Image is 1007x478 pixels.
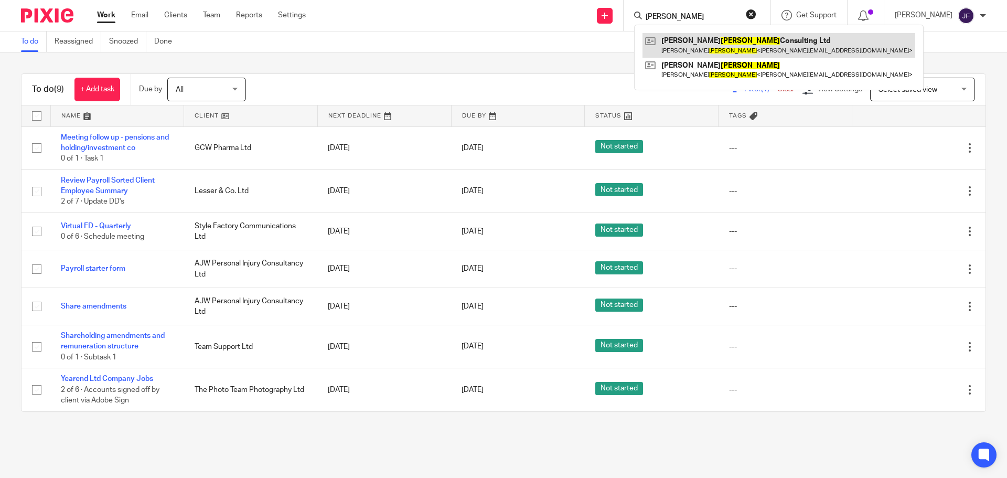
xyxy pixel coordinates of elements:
a: Team [203,10,220,20]
span: Not started [595,299,643,312]
span: Not started [595,224,643,237]
td: [DATE] [317,213,451,250]
span: Not started [595,261,643,274]
span: [DATE] [462,343,484,350]
a: + Add task [74,78,120,101]
span: Not started [595,382,643,395]
td: [DATE] [317,325,451,368]
div: --- [729,263,842,274]
span: [DATE] [462,386,484,394]
span: [DATE] [462,144,484,152]
h1: To do [32,84,64,95]
p: [PERSON_NAME] [895,10,952,20]
p: Due by [139,84,162,94]
a: Clients [164,10,187,20]
a: Virtual FD - Quarterly [61,222,131,230]
span: 0 of 1 · Subtask 1 [61,354,116,361]
div: --- [729,385,842,395]
span: [DATE] [462,228,484,235]
a: Email [131,10,148,20]
span: Tags [729,113,747,119]
td: AJW Personal Injury Consultancy Ltd [184,288,318,325]
td: Style Factory Communications Ltd [184,213,318,250]
a: Yearend Ltd Company Jobs [61,375,153,383]
a: Meeting follow up - pensions and holding/investment co [61,134,169,152]
td: [DATE] [317,250,451,288]
td: [DATE] [317,126,451,169]
img: Pixie [21,8,73,23]
span: (9) [54,85,64,93]
a: Settings [278,10,306,20]
span: Not started [595,183,643,196]
td: Team Support Ltd [184,325,318,368]
span: 0 of 6 · Schedule meeting [61,233,144,240]
td: Lesser & Co. Ltd [184,169,318,213]
a: Shareholding amendments and remuneration structure [61,332,165,350]
a: Snoozed [109,31,146,52]
td: AJW Personal Injury Consultancy Ltd [184,250,318,288]
span: [DATE] [462,187,484,195]
span: 0 of 1 · Task 1 [61,155,104,162]
span: All [176,86,184,93]
a: Reports [236,10,262,20]
button: Clear [746,9,756,19]
td: [DATE] [317,288,451,325]
span: [DATE] [462,265,484,272]
div: --- [729,301,842,312]
span: Get Support [796,12,837,19]
td: GCW Pharma Ltd [184,126,318,169]
td: [DATE] [317,169,451,213]
div: --- [729,226,842,237]
td: The Photo Team Photography Ltd [184,368,318,411]
img: svg%3E [958,7,974,24]
div: --- [729,186,842,196]
span: 2 of 6 · Accounts signed off by client via Adobe Sign [61,386,159,405]
div: --- [729,143,842,153]
span: 2 of 7 · Update DD's [61,198,124,206]
td: [DATE] [317,368,451,411]
a: To do [21,31,47,52]
span: Not started [595,339,643,352]
a: Work [97,10,115,20]
a: Payroll starter form [61,265,125,272]
span: [DATE] [462,303,484,310]
a: Review Payroll Sorted Client Employee Summary [61,177,155,195]
span: Select saved view [879,86,937,93]
div: --- [729,342,842,352]
a: Share amendments [61,303,126,310]
a: Reassigned [55,31,101,52]
input: Search [645,13,739,22]
span: Not started [595,140,643,153]
a: Done [154,31,180,52]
